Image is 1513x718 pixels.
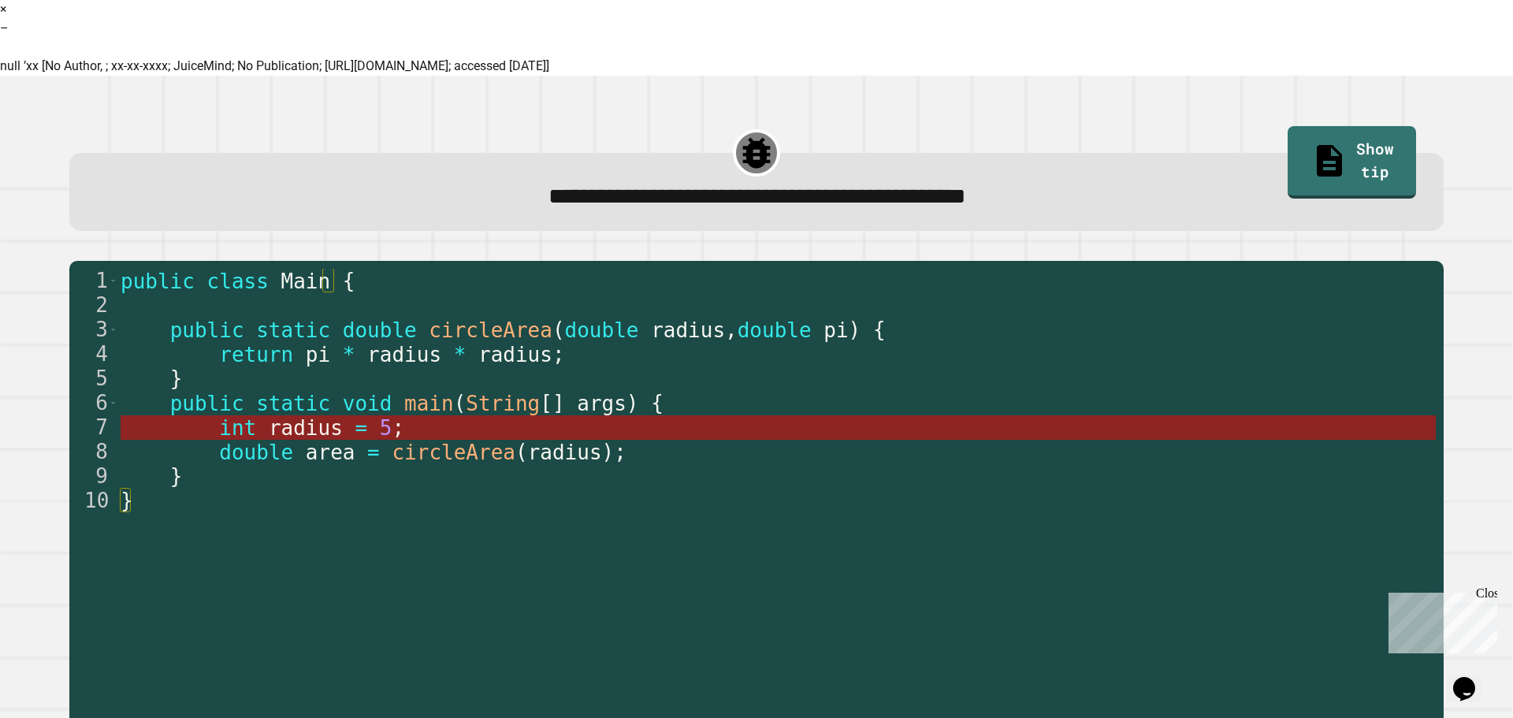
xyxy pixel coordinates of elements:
a: Show tip [1288,126,1416,199]
span: radius [528,441,602,464]
span: public [121,270,195,293]
span: double [219,441,293,464]
span: int [219,416,256,440]
span: circleArea [429,318,553,342]
div: 9 [69,464,118,489]
div: 7 [69,415,118,440]
span: = [355,416,368,440]
span: radius [269,416,343,440]
span: radius [367,343,441,366]
span: area [306,441,355,464]
span: public [170,318,244,342]
div: 2 [69,293,118,318]
span: args [577,392,626,415]
span: double [738,318,812,342]
span: String [467,392,541,415]
span: Main [281,270,331,293]
span: pi [306,343,330,366]
span: static [256,392,330,415]
span: radius [478,343,552,366]
span: main [404,392,454,415]
span: class [207,270,269,293]
div: 10 [69,489,118,513]
span: static [256,318,330,342]
div: 3 [69,318,118,342]
span: Toggle code folding, rows 6 through 9 [109,391,117,415]
span: void [343,392,392,415]
div: 8 [69,440,118,464]
div: 4 [69,342,118,366]
span: public [170,392,244,415]
span: return [219,343,293,366]
div: 1 [69,269,118,293]
span: Toggle code folding, rows 3 through 5 [109,318,117,342]
span: double [565,318,639,342]
span: double [343,318,417,342]
span: radius [651,318,725,342]
iframe: chat widget [1447,655,1497,702]
div: 6 [69,391,118,415]
iframe: chat widget [1382,586,1497,653]
span: 5 [380,416,392,440]
span: circleArea [392,441,516,464]
span: pi [823,318,848,342]
div: Chat with us now!Close [6,6,109,100]
span: Toggle code folding, rows 1 through 10 [109,269,117,293]
div: 5 [69,366,118,391]
span: = [367,441,380,464]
